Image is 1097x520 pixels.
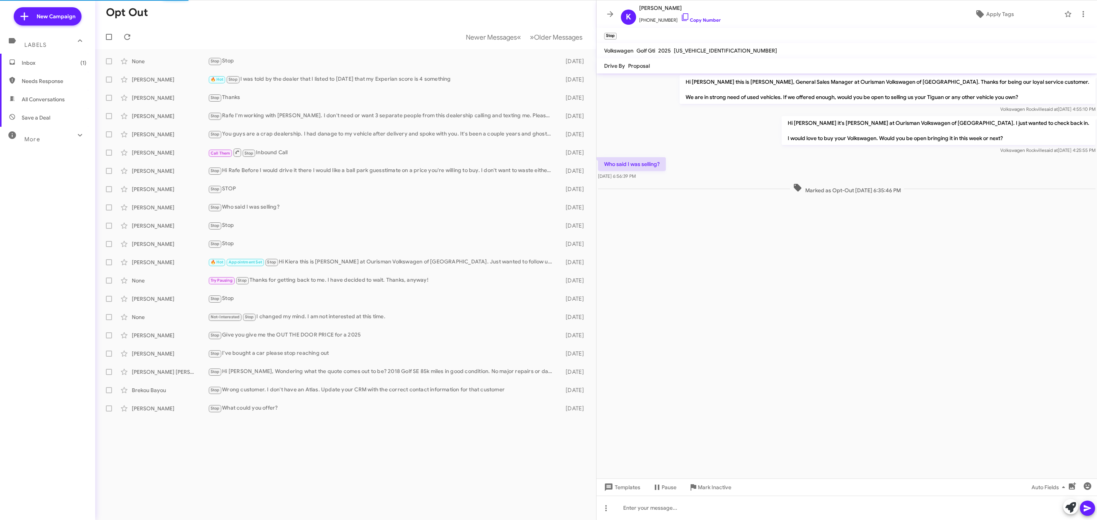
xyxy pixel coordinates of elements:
span: « [517,32,521,42]
button: Apply Tags [927,7,1060,21]
span: said at [1044,106,1058,112]
div: Inbound Call [208,148,556,157]
div: [DATE] [556,313,590,321]
span: Appointment Set [229,260,262,265]
span: Drive By [604,62,625,69]
button: Auto Fields [1025,480,1074,494]
div: [DATE] [556,131,590,138]
div: Stop [208,294,556,303]
p: Hi [PERSON_NAME] this is [PERSON_NAME], General Sales Manager at Ourisman Volkswagen of [GEOGRAPH... [680,75,1095,104]
span: Needs Response [22,77,86,85]
button: Next [525,29,587,45]
span: Stop [229,77,238,82]
span: Stop [211,187,220,191]
span: Stop [211,351,220,356]
span: Templates [603,480,640,494]
span: Stop [211,369,220,374]
div: What could you offer? [208,404,556,413]
span: 2025 [658,47,671,54]
span: Pause [662,480,676,494]
span: Volkswagen [604,47,633,54]
span: Proposal [628,62,650,69]
span: [DATE] 6:56:39 PM [598,173,636,179]
div: [DATE] [556,57,590,65]
span: [US_VEHICLE_IDENTIFICATION_NUMBER] [674,47,777,54]
nav: Page navigation example [462,29,587,45]
div: [PERSON_NAME] [132,240,208,248]
div: Thanks for getting back to me. I have decided to wait. Thanks, anyway! [208,276,556,285]
span: Stop [211,241,220,246]
button: Templates [596,480,646,494]
div: [DATE] [556,368,590,376]
span: Volkswagen Rockville [DATE] 4:25:55 PM [1000,147,1095,153]
div: [PERSON_NAME] [132,112,208,120]
div: You guys are a crap dealership. I had danage to my vehicle after delivery and spoke with you. It'... [208,130,556,139]
span: Stop [211,95,220,100]
div: [DATE] [556,258,590,266]
div: [PERSON_NAME] [132,185,208,193]
div: [DATE] [556,386,590,394]
div: [DATE] [556,240,590,248]
span: Stop [238,278,247,283]
div: [DATE] [556,277,590,284]
small: Stop [604,33,617,40]
span: Stop [245,314,254,319]
div: [DATE] [556,350,590,357]
span: All Conversations [22,96,65,103]
div: I was told by the dealer that I listed to [DATE] that my Experian score is 4 something [208,75,556,84]
span: Auto Fields [1031,480,1068,494]
span: Stop [211,205,220,210]
div: [DATE] [556,405,590,412]
span: Stop [211,59,220,64]
div: [DATE] [556,185,590,193]
div: Stop [208,57,556,65]
div: I changed my mind. I am not interested at this time. [208,313,556,321]
span: Inbox [22,59,86,67]
div: [DATE] [556,149,590,156]
span: Stop [211,223,220,228]
span: Older Messages [534,33,582,41]
div: None [132,57,208,65]
div: [DATE] [556,76,590,83]
span: Stop [211,296,220,301]
span: Volkswagen Rockville [DATE] 4:55:10 PM [1000,106,1095,112]
span: said at [1044,147,1058,153]
div: [PERSON_NAME] [132,167,208,175]
div: Thanks [208,93,556,102]
div: [PERSON_NAME] [132,258,208,266]
span: [PHONE_NUMBER] [639,13,721,24]
span: 🔥 Hot [211,260,224,265]
div: [PERSON_NAME] [132,76,208,83]
div: [PERSON_NAME] [132,94,208,102]
span: K [626,11,631,23]
div: [PERSON_NAME] [132,149,208,156]
span: Apply Tags [986,7,1014,21]
button: Mark Inactive [683,480,737,494]
div: [DATE] [556,94,590,102]
a: Copy Number [681,17,721,23]
span: (1) [80,59,86,67]
span: Stop [267,260,276,265]
div: STOP [208,185,556,193]
span: Golf Gti [636,47,655,54]
div: [DATE] [556,112,590,120]
div: I've bought a car please stop reaching out [208,349,556,358]
div: None [132,277,208,284]
div: Brekou Bayou [132,386,208,394]
div: [PERSON_NAME] [132,131,208,138]
span: More [24,136,40,143]
div: Stop [208,239,556,248]
div: Hi Kiera this is [PERSON_NAME] at Ourisman Volkswagen of [GEOGRAPHIC_DATA]. Just wanted to follow... [208,258,556,266]
span: Labels [24,41,46,48]
span: Newer Messages [466,33,517,41]
span: Try Pausing [211,278,233,283]
div: [DATE] [556,332,590,339]
div: [DATE] [556,295,590,303]
span: Mark Inactive [698,480,731,494]
div: Stop [208,221,556,230]
div: [PERSON_NAME] [132,295,208,303]
div: None [132,313,208,321]
div: [PERSON_NAME] [132,332,208,339]
span: Stop [211,333,220,338]
div: [PERSON_NAME] [132,405,208,412]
